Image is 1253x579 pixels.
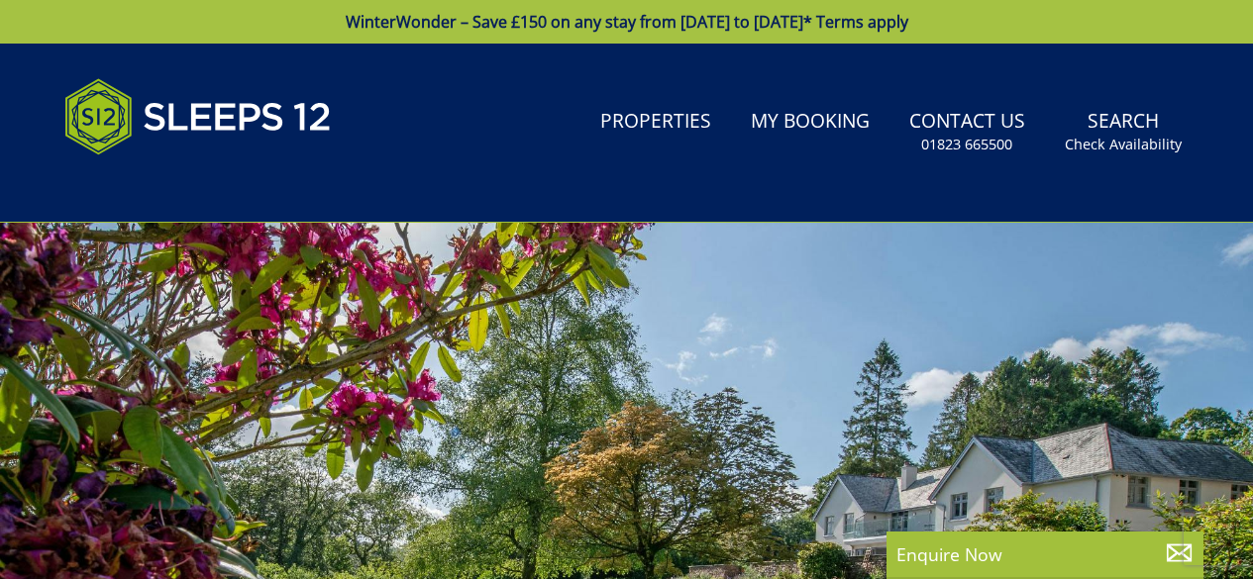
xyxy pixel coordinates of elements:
a: Properties [592,100,719,145]
small: 01823 665500 [921,135,1012,154]
a: Contact Us01823 665500 [901,100,1033,164]
iframe: Customer reviews powered by Trustpilot [54,178,262,195]
small: Check Availability [1065,135,1182,154]
p: Enquire Now [896,541,1194,567]
a: SearchCheck Availability [1057,100,1190,164]
a: My Booking [743,100,878,145]
img: Sleeps 12 [64,67,332,166]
